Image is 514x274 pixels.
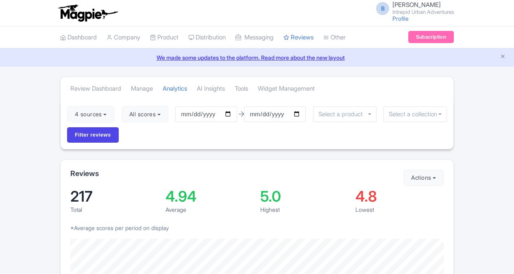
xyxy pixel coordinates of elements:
a: Distribution [188,26,226,49]
p: *Average scores per period on display [70,224,444,232]
a: Review Dashboard [70,78,121,100]
div: Lowest [355,205,444,214]
a: B [PERSON_NAME] Intrepid Urban Adventures [371,2,454,15]
div: Highest [260,205,349,214]
a: Analytics [163,78,187,100]
input: Filter reviews [67,127,119,143]
a: Subscription [408,31,454,43]
button: 4 sources [67,106,114,122]
img: logo-ab69f6fb50320c5b225c76a69d11143b.png [56,4,119,22]
div: Total [70,205,159,214]
a: Widget Management [258,78,315,100]
a: Profile [392,15,409,22]
h2: Reviews [70,170,99,178]
a: We made some updates to the platform. Read more about the new layout [5,53,509,62]
a: Tools [235,78,248,100]
div: Average [166,205,254,214]
small: Intrepid Urban Adventures [392,9,454,15]
div: 217 [70,189,159,204]
a: Messaging [235,26,274,49]
a: Manage [131,78,153,100]
a: Product [150,26,179,49]
a: Other [323,26,346,49]
input: Select a collection [389,111,442,118]
span: [PERSON_NAME] [392,1,441,9]
a: Reviews [283,26,314,49]
button: Actions [403,170,444,186]
div: 5.0 [260,189,349,204]
a: AI Insights [197,78,225,100]
button: Close announcement [500,52,506,62]
input: Select a product [318,111,367,118]
a: Company [107,26,140,49]
button: All scores [122,106,168,122]
a: Dashboard [60,26,97,49]
span: B [376,2,389,15]
div: 4.8 [355,189,444,204]
div: 4.94 [166,189,254,204]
